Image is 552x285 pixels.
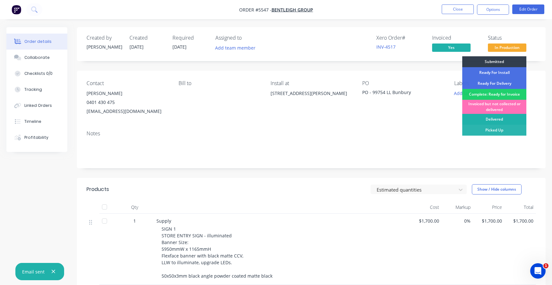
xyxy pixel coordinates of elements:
[239,7,272,13] span: Order #5547 -
[87,35,122,41] div: Created by
[512,4,544,14] button: Edit Order
[271,80,352,86] div: Install at
[6,34,67,50] button: Order details
[272,7,313,13] a: Bentleigh Group
[442,4,474,14] button: Close
[462,78,526,89] div: Ready For Delivery
[451,89,480,98] button: Add labels
[6,114,67,130] button: Timeline
[24,87,42,92] div: Tracking
[179,80,260,86] div: Bill to
[156,218,171,224] span: Supply
[24,119,41,124] div: Timeline
[462,125,526,136] div: Picked Up
[6,66,67,82] button: Checklists 0/0
[24,55,50,60] div: Collaborate
[376,35,424,41] div: Xero Order #
[462,67,526,78] div: Ready For Install
[24,71,53,76] div: Checklists 0/0
[362,80,444,86] div: PO
[473,201,505,214] div: Price
[6,50,67,66] button: Collaborate
[87,186,109,193] div: Products
[477,4,509,15] button: Options
[87,107,168,116] div: [EMAIL_ADDRESS][DOMAIN_NAME]
[6,98,67,114] button: Linked Orders
[454,80,536,86] div: Labels
[488,35,536,41] div: Status
[410,201,442,214] div: Cost
[87,89,168,116] div: [PERSON_NAME]0401 430 475[EMAIL_ADDRESS][DOMAIN_NAME]
[476,218,502,224] span: $1,700.00
[87,131,536,137] div: Notes
[115,201,154,214] div: Qty
[22,268,45,275] div: Email sent
[87,89,168,98] div: [PERSON_NAME]
[162,226,272,279] span: SIGN 1 STORE ENTRY SIGN - illuminated Banner Size: 5950mmW x 1165mmH Flexface banner with black m...
[507,218,533,224] span: $1,700.00
[488,44,526,51] span: In Production
[87,44,122,50] div: [PERSON_NAME]
[87,80,168,86] div: Contact
[215,44,259,52] button: Add team member
[12,5,21,14] img: Factory
[488,44,526,53] button: In Production
[6,82,67,98] button: Tracking
[215,35,280,41] div: Assigned to
[24,135,48,140] div: Profitability
[271,89,352,109] div: [STREET_ADDRESS][PERSON_NAME]
[444,218,471,224] span: 0%
[362,89,442,98] div: PO - 99754 LL Bunbury
[376,44,396,50] a: INV-4517
[505,201,536,214] div: Total
[462,56,526,67] div: Submitted
[172,44,187,50] span: [DATE]
[462,89,526,100] div: Complete: Ready for Invoice
[130,35,165,41] div: Created
[87,98,168,107] div: 0401 430 475
[432,35,480,41] div: Invoiced
[212,44,259,52] button: Add team member
[24,39,52,44] div: Order details
[172,35,208,41] div: Required
[271,89,352,98] div: [STREET_ADDRESS][PERSON_NAME]
[133,218,136,224] span: 1
[130,44,144,50] span: [DATE]
[24,103,52,108] div: Linked Orders
[462,100,526,114] div: Invoiced but not collected or delivered
[432,44,471,51] span: Yes
[530,263,546,279] iframe: Intercom live chat
[6,130,67,146] button: Profitability
[543,263,548,268] span: 1
[413,218,439,224] span: $1,700.00
[462,114,526,125] div: Delivered
[442,201,473,214] div: Markup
